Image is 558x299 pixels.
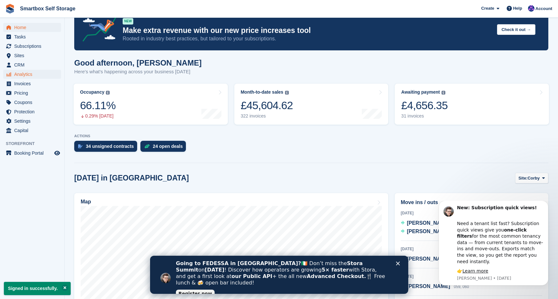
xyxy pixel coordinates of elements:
[74,134,548,138] p: ACTIONS
[28,4,108,9] b: New: Subscription quick views!
[14,88,53,98] span: Pricing
[513,5,522,12] span: Help
[528,175,540,181] span: Corby
[401,199,542,206] h2: Move ins / outs
[28,4,115,74] div: Message content
[3,126,61,135] a: menu
[401,219,461,228] a: [PERSON_NAME] 030
[14,70,53,79] span: Analytics
[14,42,53,51] span: Subscriptions
[3,60,61,69] a: menu
[285,91,289,95] img: icon-info-grey-7440780725fd019a000dd9b08b2336e03edf1995a4989e88bcd33f0948082b44.svg
[14,32,53,41] span: Tasks
[78,144,83,148] img: contract_signature_icon-13c848040528278c33f63329250d36e43548de30e8caae1d1a13099fd9432cc5.svg
[3,117,61,126] a: menu
[80,99,116,112] div: 66.11%
[14,60,53,69] span: CRM
[106,91,110,95] img: icon-info-grey-7440780725fd019a000dd9b08b2336e03edf1995a4989e88bcd33f0948082b44.svg
[53,149,61,157] a: Preview store
[14,98,53,107] span: Coupons
[80,113,116,119] div: 0.29% [DATE]
[14,107,53,116] span: Protection
[14,79,53,88] span: Invoices
[515,173,548,183] button: Site: Corby
[15,5,25,16] img: Profile image for Steven
[74,68,202,76] p: Here's what's happening across your business [DATE]
[401,113,448,119] div: 31 invoices
[3,107,61,116] a: menu
[14,51,53,60] span: Sites
[28,67,115,74] div: 👉
[14,126,53,135] span: Capital
[528,5,534,12] img: Mattias Ekendahl
[3,42,61,51] a: menu
[3,70,61,79] a: menu
[401,210,542,216] div: [DATE]
[535,5,552,12] span: Account
[123,26,492,35] p: Make extra revenue with our new price increases tool
[4,282,71,295] p: Signed in successfully.
[441,91,445,95] img: icon-info-grey-7440780725fd019a000dd9b08b2336e03edf1995a4989e88bcd33f0948082b44.svg
[401,99,448,112] div: £4,656.35
[123,18,133,25] div: NEW
[407,229,450,234] span: [PERSON_NAME]
[74,174,189,182] h2: [DATE] in [GEOGRAPHIC_DATA]
[401,246,542,252] div: [DATE]
[17,3,78,14] a: Smartbox Self Storage
[3,23,61,32] a: menu
[74,84,228,125] a: Occupancy 66.11% 0.29% [DATE]
[3,32,61,41] a: menu
[14,23,53,32] span: Home
[34,67,59,73] a: Learn more
[14,117,53,126] span: Settings
[401,89,440,95] div: Awaiting payment
[26,34,65,42] a: Register now
[81,199,91,205] h2: Map
[481,5,494,12] span: Create
[5,4,15,14] img: stora-icon-8386f47178a22dfd0bd8f6a31ec36ba5ce8667c1dd55bd0f319d3a0aa187defe.svg
[395,84,549,125] a: Awaiting payment £4,656.35 31 invoices
[3,88,61,98] a: menu
[241,89,283,95] div: Month-to-date sales
[14,149,53,158] span: Booking Portal
[519,175,528,181] span: Site:
[86,144,134,149] div: 34 unsigned contracts
[3,98,61,107] a: menu
[3,149,61,158] a: menu
[74,58,202,67] h1: Good afternoon, [PERSON_NAME]
[74,141,140,155] a: 34 unsigned contracts
[497,24,535,35] button: Check it out →
[150,256,408,294] iframe: Intercom live chat banner
[401,255,477,263] a: [PERSON_NAME] Not allocated
[3,51,61,60] a: menu
[123,35,492,42] p: Rooted in industry best practices, but tailored to your subscriptions.
[80,89,104,95] div: Occupancy
[77,7,122,44] img: price-adjustments-announcement-icon-8257ccfd72463d97f412b2fc003d46551f7dbcb40ab6d574587a9cd5c0d94...
[241,99,293,112] div: £45,604.62
[246,6,252,10] div: Close
[401,228,463,236] a: [PERSON_NAME] 218B
[28,75,115,80] p: Message from Steven, sent 3d ago
[241,113,293,119] div: 322 invoices
[3,79,61,88] a: menu
[429,201,558,289] iframe: Intercom notifications message
[144,144,150,149] img: deal-1b604bf984904fb50ccaf53a9ad4b4a5d6e5aea283cecdc64d6e3604feb123c2.svg
[407,220,450,226] span: [PERSON_NAME]
[153,144,183,149] div: 24 open deals
[6,140,64,147] span: Storefront
[407,256,450,262] span: [PERSON_NAME]
[234,84,389,125] a: Month-to-date sales £45,604.62 322 invoices
[407,284,450,289] span: [PERSON_NAME]
[28,13,115,64] div: Need a tenant list fast? Subscription quick views give you for the most common tenancy data — fro...
[140,141,189,155] a: 24 open deals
